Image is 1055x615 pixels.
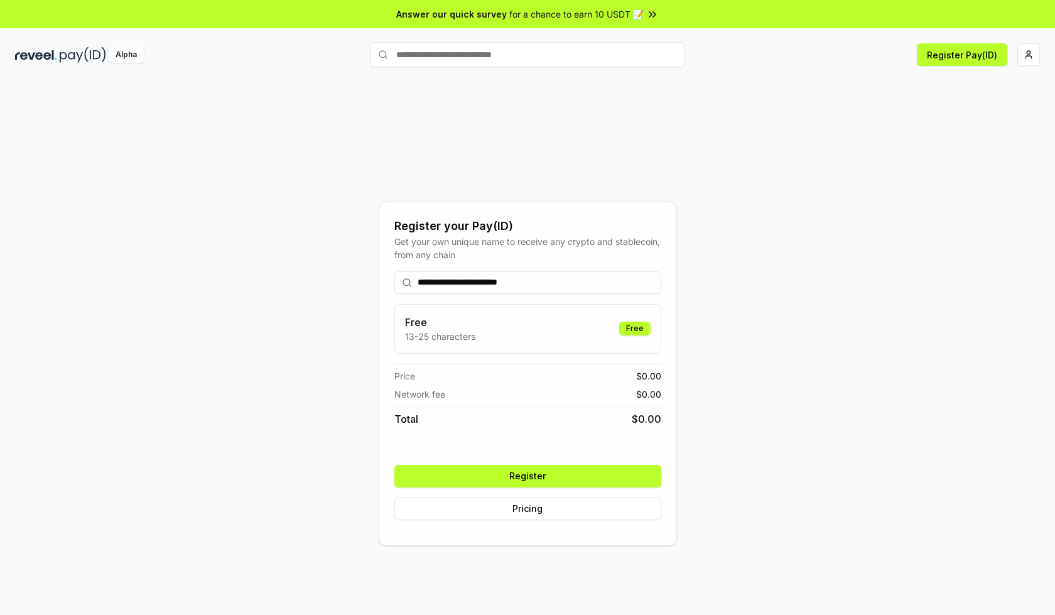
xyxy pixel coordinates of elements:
div: Alpha [109,47,144,63]
span: $ 0.00 [632,411,661,427]
span: $ 0.00 [636,388,661,401]
button: Register Pay(ID) [917,43,1007,66]
img: reveel_dark [15,47,57,63]
p: 13-25 characters [405,330,475,343]
span: $ 0.00 [636,369,661,383]
button: Register [394,465,661,487]
div: Get your own unique name to receive any crypto and stablecoin, from any chain [394,235,661,261]
h3: Free [405,315,475,330]
span: for a chance to earn 10 USDT 📝 [509,8,644,21]
span: Price [394,369,415,383]
span: Answer our quick survey [396,8,507,21]
div: Free [619,322,651,335]
div: Register your Pay(ID) [394,217,661,235]
img: pay_id [60,47,106,63]
button: Pricing [394,498,661,520]
span: Network fee [394,388,445,401]
span: Total [394,411,418,427]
